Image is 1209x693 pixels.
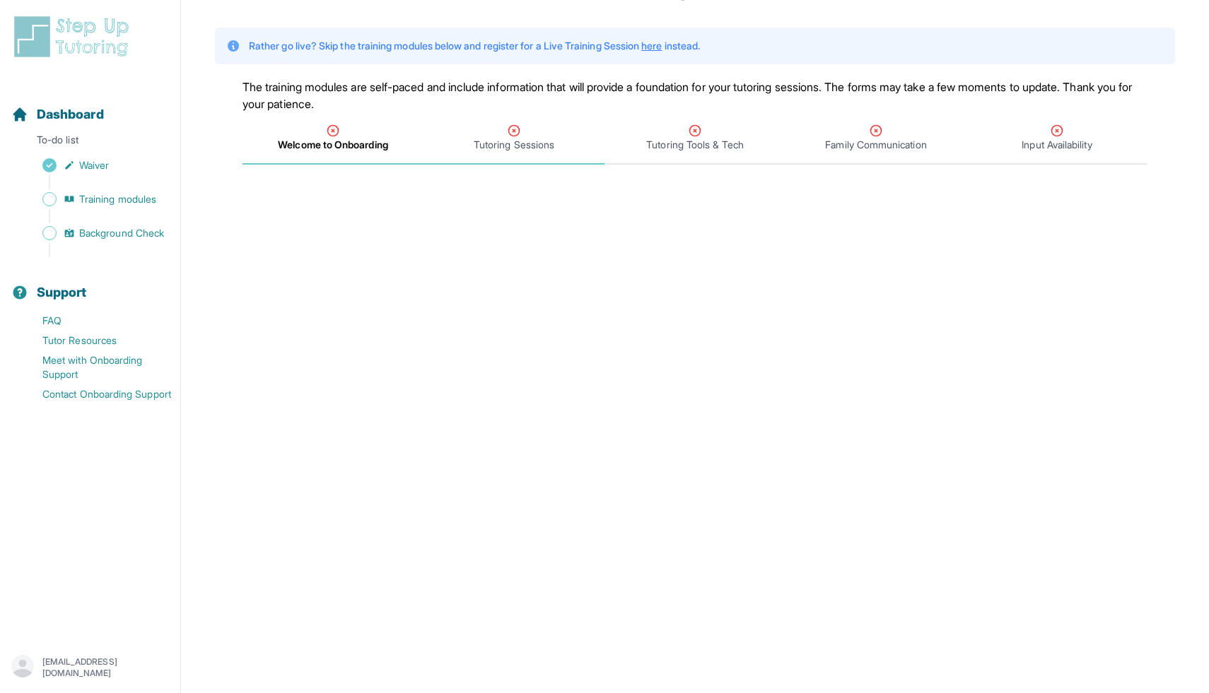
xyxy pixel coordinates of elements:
a: FAQ [11,311,180,331]
button: [EMAIL_ADDRESS][DOMAIN_NAME] [11,655,169,680]
span: Dashboard [37,105,104,124]
span: Input Availability [1022,138,1092,152]
span: Waiver [79,158,109,172]
a: Tutor Resources [11,331,180,350]
p: The training modules are self-paced and include information that will provide a foundation for yo... [243,78,1147,112]
p: To-do list [6,133,175,153]
span: Tutoring Sessions [474,138,554,152]
span: Background Check [79,226,164,240]
a: Contact Onboarding Support [11,384,180,404]
button: Dashboard [6,82,175,130]
a: Dashboard [11,105,104,124]
a: Meet with Onboarding Support [11,350,180,384]
a: Training modules [11,189,180,209]
nav: Tabs [243,112,1147,165]
span: Tutoring Tools & Tech [646,138,743,152]
button: Support [6,260,175,308]
span: Support [37,283,87,302]
span: Training modules [79,192,156,206]
img: logo [11,14,137,59]
p: [EMAIL_ADDRESS][DOMAIN_NAME] [42,656,169,679]
p: Rather go live? Skip the training modules below and register for a Live Training Session instead. [249,39,700,53]
span: Family Communication [825,138,926,152]
a: Waiver [11,155,180,175]
a: Background Check [11,223,180,243]
span: Welcome to Onboarding [278,138,387,152]
a: here [641,40,662,52]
